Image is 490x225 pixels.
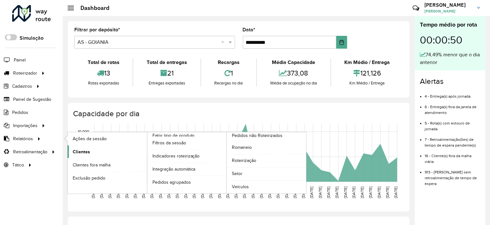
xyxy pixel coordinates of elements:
[232,132,282,139] span: Pedidos não Roteirizados
[335,187,339,198] text: [DATE]
[420,29,480,51] div: 00:00:50
[203,59,255,66] div: Recargas
[167,187,171,198] text: [DATE]
[267,187,272,198] text: [DATE]
[425,165,480,187] li: 913 - [PERSON_NAME] sem retroalimentação de tempo de espera
[243,26,256,34] label: Data
[150,187,154,198] text: [DATE]
[420,51,480,66] div: 74,49% menor que o dia anterior
[73,109,403,118] h4: Capacidade por dia
[73,175,105,181] span: Exclusão pedido
[12,109,28,116] span: Pedidos
[141,187,145,198] text: [DATE]
[343,187,347,198] text: [DATE]
[293,187,297,198] text: [DATE]
[258,80,329,86] div: Média de ocupação no dia
[152,153,200,159] span: Indicadores roteirização
[217,187,221,198] text: [DATE]
[258,59,329,66] div: Média Capacidade
[284,187,289,198] text: [DATE]
[74,4,110,12] h2: Dashboard
[310,187,314,198] text: [DATE]
[203,66,255,80] div: 1
[326,187,331,198] text: [DATE]
[301,187,305,198] text: [DATE]
[20,34,44,42] label: Simulação
[13,149,47,155] span: Retroalimentação
[385,187,389,198] text: [DATE]
[276,187,280,198] text: [DATE]
[152,179,191,186] span: Pedidos agrupados
[133,187,137,198] text: [DATE]
[76,66,131,80] div: 13
[369,187,373,198] text: [DATE]
[152,132,195,139] span: Fator tipo de produto
[135,66,199,80] div: 21
[425,148,480,165] li: 16 - Cliente(s) fora da malha viária
[377,187,381,198] text: [DATE]
[425,89,480,99] li: 4 - Entrega(s) após jornada
[222,38,227,46] span: Clear all
[232,144,252,151] span: Romaneio
[13,96,51,103] span: Painel de Sugestão
[192,187,196,198] text: [DATE]
[14,57,26,63] span: Painel
[227,141,306,154] a: Romaneio
[394,187,398,198] text: [DATE]
[259,187,263,198] text: [DATE]
[158,187,162,198] text: [DATE]
[13,122,37,129] span: Importações
[232,170,242,177] span: Setor
[13,135,33,142] span: Relatórios
[208,187,213,198] text: [DATE]
[227,154,306,167] a: Roteirização
[68,132,147,145] a: Ações da sessão
[234,187,238,198] text: [DATE]
[147,137,227,149] a: Filtros da sessão
[116,187,120,198] text: [DATE]
[12,162,24,168] span: Tático
[424,8,472,14] span: [PERSON_NAME]
[232,183,249,190] span: Veículos
[68,158,147,171] a: Clientes fora malha
[125,187,129,198] text: [DATE]
[68,172,147,184] a: Exclusão pedido
[78,129,89,133] text: 10,000
[152,140,186,146] span: Filtros da sessão
[184,187,188,198] text: [DATE]
[360,187,364,198] text: [DATE]
[13,70,37,76] span: Roteirizador
[232,157,256,164] span: Roteirização
[99,187,103,198] text: [DATE]
[200,187,204,198] text: [DATE]
[424,2,472,8] h3: [PERSON_NAME]
[336,36,347,49] button: Choose Date
[68,132,227,193] a: Fator tipo de produto
[76,59,131,66] div: Total de rotas
[73,162,110,168] span: Clientes fora malha
[425,116,480,132] li: 5 - Rota(s) com estouro de jornada
[425,132,480,148] li: 7 - Retroalimentação(ões) de tempo de espera pendente(s)
[333,80,402,86] div: Km Médio / Entrega
[425,99,480,116] li: 6 - Entrega(s) fora da janela de atendimento
[147,163,227,176] a: Integração automática
[251,187,255,198] text: [DATE]
[73,149,90,155] span: Clientes
[203,80,255,86] div: Recargas no dia
[147,132,306,193] a: Pedidos não Roteirizados
[227,181,306,193] a: Veículos
[409,1,423,15] a: Contato Rápido
[74,26,120,34] label: Filtrar por depósito
[420,77,480,86] h4: Alertas
[147,150,227,163] a: Indicadores roteirização
[12,83,32,90] span: Cadastros
[108,187,112,198] text: [DATE]
[91,187,95,198] text: [DATE]
[420,20,480,29] div: Tempo médio por rota
[76,80,131,86] div: Rotas exportadas
[73,135,107,142] span: Ações da sessão
[258,66,329,80] div: 373,08
[318,187,322,198] text: [DATE]
[152,166,196,173] span: Integração automática
[333,66,402,80] div: 121,126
